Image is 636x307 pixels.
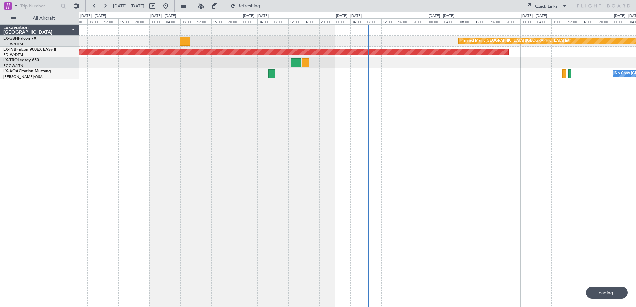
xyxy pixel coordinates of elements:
div: 12:00 [103,18,118,24]
div: 20:00 [319,18,335,24]
span: LX-AOA [3,69,19,73]
div: 04:00 [257,18,273,24]
div: [DATE] - [DATE] [429,13,454,19]
div: Planned Maint [GEOGRAPHIC_DATA] ([GEOGRAPHIC_DATA] Intl) [460,36,571,46]
div: 00:00 [613,18,628,24]
div: 04:00 [443,18,458,24]
div: 08:00 [366,18,381,24]
button: Refreshing... [227,1,267,11]
div: 20:00 [134,18,149,24]
div: 08:00 [180,18,196,24]
div: 12:00 [381,18,397,24]
span: All Aircraft [17,16,70,21]
a: EDLW/DTM [3,42,23,47]
span: LX-TRO [3,58,18,62]
span: LX-INB [3,48,16,51]
div: 04:00 [536,18,551,24]
div: 00:00 [520,18,536,24]
div: 16:00 [397,18,412,24]
div: [DATE] - [DATE] [243,13,269,19]
div: [DATE] - [DATE] [150,13,176,19]
div: 12:00 [474,18,489,24]
div: 16:00 [211,18,227,24]
button: Quick Links [522,1,571,11]
div: 08:00 [87,18,103,24]
div: 16:00 [582,18,597,24]
div: 16:00 [490,18,505,24]
span: [DATE] - [DATE] [113,3,144,9]
div: Loading... [586,287,628,299]
div: 08:00 [459,18,474,24]
a: LX-GBHFalcon 7X [3,37,36,41]
div: 20:00 [598,18,613,24]
div: 20:00 [227,18,242,24]
div: [DATE] - [DATE] [521,13,547,19]
div: 00:00 [335,18,350,24]
span: Refreshing... [237,4,265,8]
div: 00:00 [149,18,165,24]
a: EGGW/LTN [3,63,23,68]
div: 08:00 [273,18,288,24]
div: [DATE] - [DATE] [336,13,362,19]
div: 16:00 [118,18,134,24]
div: 20:00 [505,18,520,24]
div: 12:00 [288,18,304,24]
div: 20:00 [412,18,427,24]
a: EDLW/DTM [3,52,23,57]
input: Trip Number [20,1,59,11]
div: 08:00 [551,18,566,24]
div: 00:00 [242,18,257,24]
div: 12:00 [196,18,211,24]
span: LX-GBH [3,37,18,41]
a: LX-INBFalcon 900EX EASy II [3,48,56,51]
div: 12:00 [567,18,582,24]
div: 16:00 [304,18,319,24]
div: 04:00 [350,18,366,24]
div: 00:00 [428,18,443,24]
button: All Aircraft [7,13,72,24]
a: LX-AOACitation Mustang [3,69,51,73]
div: [DATE] - [DATE] [80,13,106,19]
a: LX-TROLegacy 650 [3,58,39,62]
div: Quick Links [535,3,557,10]
div: 04:00 [165,18,180,24]
a: [PERSON_NAME]/QSA [3,74,43,79]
